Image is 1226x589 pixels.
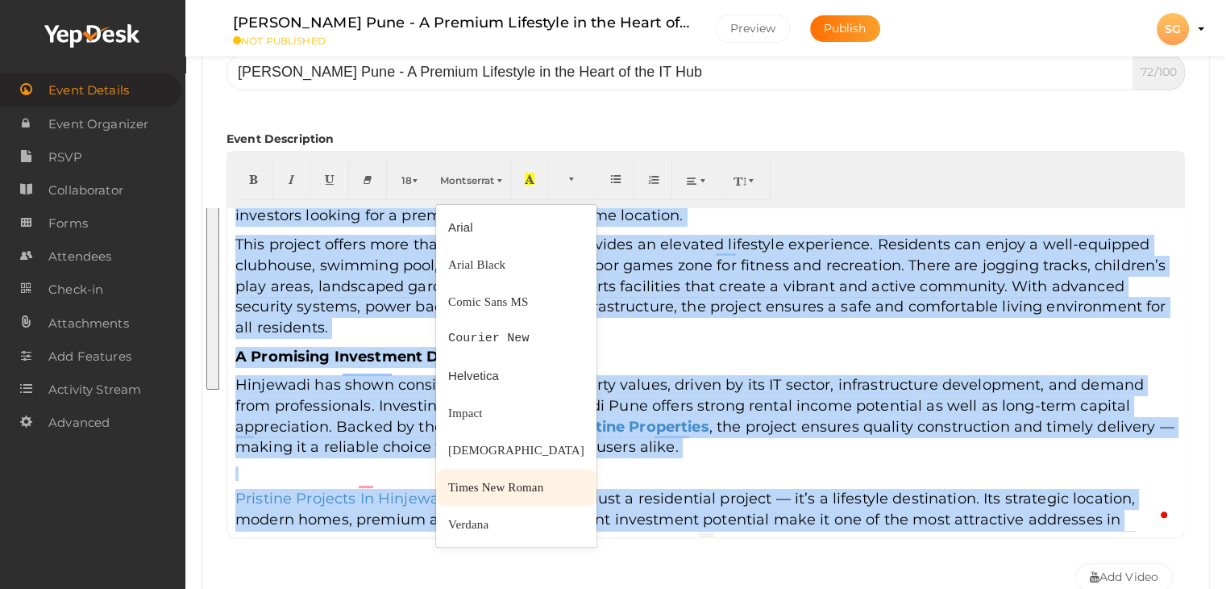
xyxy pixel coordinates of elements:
[48,340,131,373] span: Add Features
[235,490,1135,570] span: is more than just a residential project — it’s a lifestyle destination. Its strategic location, m...
[448,407,483,420] span: Impact
[387,160,436,200] button: 18
[715,15,790,43] button: Preview
[440,174,494,186] span: Montserrat
[448,518,488,531] span: Verdana
[448,220,473,234] span: Arial
[226,131,334,147] label: Event Description
[448,481,543,494] span: Times New Roman
[48,240,111,273] span: Attendees
[566,420,709,435] a: Pristine Properties
[233,11,691,35] label: [PERSON_NAME] Pune - A Premium Lifestyle in the Heart of the IT Hub
[436,320,596,357] a: Courier New
[448,258,505,271] span: Arial Black
[448,295,528,308] span: Comic Sans MS
[435,160,511,200] button: Montserrat
[235,491,497,507] a: Pristine Projects In Hinjewadi Pune
[235,236,1166,336] span: This project offers more than just homes — it provides an elevated lifestyle experience. Resident...
[436,357,596,395] a: Helvetica
[436,395,596,432] a: Impact
[227,208,1184,531] div: To enrich screen reader interactions, please activate Accessibility in Grammarly extension settings
[48,407,110,439] span: Advanced
[436,432,596,469] a: [DEMOGRAPHIC_DATA]
[436,469,596,506] a: Times New Roman
[436,209,596,246] a: Arial
[436,283,596,320] a: Comic Sans MS
[448,444,584,457] span: [DEMOGRAPHIC_DATA]
[810,15,880,42] button: Publish
[1157,22,1189,36] profile-pic: SG
[48,374,141,406] span: Activity Stream
[48,141,82,173] span: RSVP
[436,506,596,543] a: Verdana
[448,369,499,382] span: Helvetica
[48,108,148,140] span: Event Organizer
[401,174,412,186] span: 18
[235,490,497,508] span: Pristine Projects In Hinjewadi Pune
[48,74,129,107] span: Event Details
[1152,12,1194,46] button: SG
[824,21,867,36] span: Publish
[566,418,709,436] span: Pristine Properties
[48,274,103,306] span: Check-in
[48,207,88,240] span: Forms
[1133,54,1185,90] span: 72/100
[235,376,1144,435] span: Hinjewadi has shown consistent growth in property values, driven by its IT sector, infrastructure...
[48,174,123,207] span: Collaborator
[233,35,691,47] small: NOT PUBLISHED
[448,332,530,345] span: Courier New
[235,348,516,366] span: A Promising Investment Destination
[226,54,1133,90] input: Please enter Event Name
[436,246,596,283] a: Arial Black
[48,307,129,340] span: Attachments
[1157,13,1189,45] div: SG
